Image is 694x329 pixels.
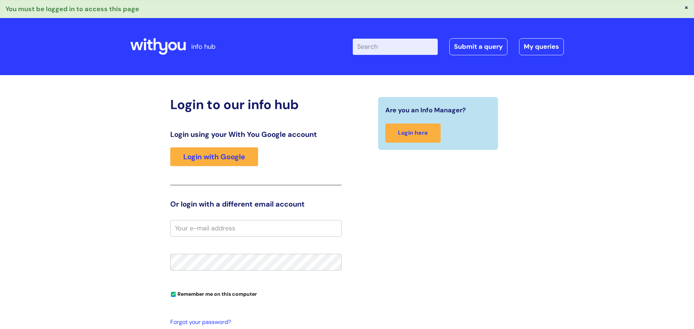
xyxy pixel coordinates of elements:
[170,288,342,299] div: You can uncheck this option if you're logging in from a shared device
[385,104,466,116] span: Are you an Info Manager?
[170,130,342,139] h3: Login using your With You Google account
[385,124,441,143] a: Login here
[170,317,338,328] a: Forgot your password?
[170,289,257,297] label: Remember me on this computer
[170,200,342,208] h3: Or login with a different email account
[170,97,342,112] h2: Login to our info hub
[191,41,215,52] p: info hub
[171,292,176,297] input: Remember me on this computer
[170,147,258,166] a: Login with Google
[519,38,564,55] a: My queries
[353,39,438,55] input: Search
[170,220,342,237] input: Your e-mail address
[449,38,507,55] a: Submit a query
[684,4,689,10] button: ×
